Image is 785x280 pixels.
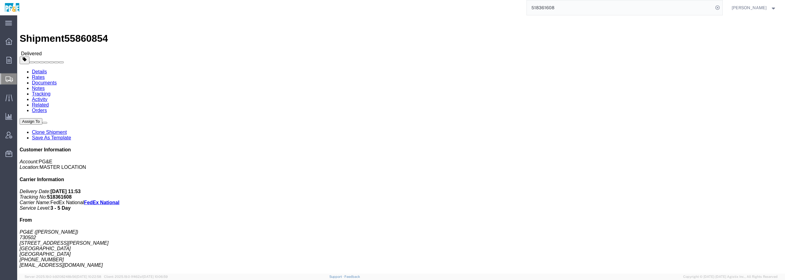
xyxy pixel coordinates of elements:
img: logo [4,3,20,12]
span: [DATE] 10:22:58 [76,275,101,278]
span: Wendy Hetrick [732,4,767,11]
span: Copyright © [DATE]-[DATE] Agistix Inc., All Rights Reserved [683,274,778,279]
a: Support [329,275,345,278]
input: Search for shipment number, reference number [527,0,713,15]
span: Client: 2025.19.0-1f462a1 [104,275,168,278]
iframe: FS Legacy Container [17,15,785,274]
a: Feedback [344,275,360,278]
span: Server: 2025.19.0-b9208248b56 [25,275,101,278]
button: [PERSON_NAME] [731,4,777,11]
span: [DATE] 10:06:59 [143,275,168,278]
